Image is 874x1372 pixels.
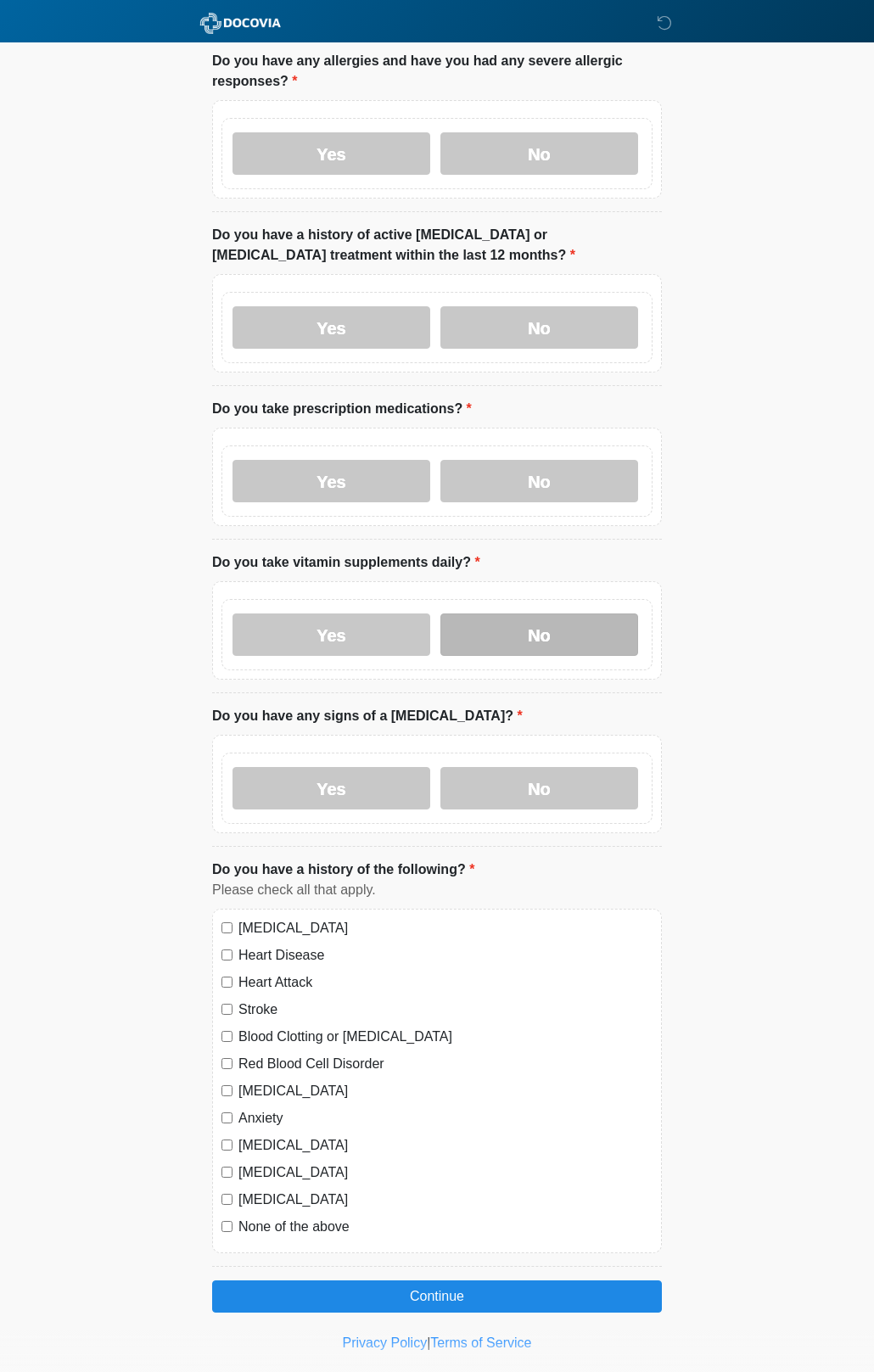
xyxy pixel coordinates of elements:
[221,1140,233,1151] input: [MEDICAL_DATA]
[238,972,653,993] label: Heart Attack
[212,880,662,900] div: Please check all that apply.
[221,1085,233,1096] input: [MEDICAL_DATA]
[233,460,430,502] label: Yes
[343,1336,428,1350] a: Privacy Policy
[440,306,638,349] label: No
[212,706,523,726] label: Do you have any signs of a [MEDICAL_DATA]?
[238,1162,653,1183] label: [MEDICAL_DATA]
[440,767,638,809] label: No
[221,1194,233,1205] input: [MEDICAL_DATA]
[440,613,638,656] label: No
[238,945,653,966] label: Heart Disease
[238,918,653,938] label: [MEDICAL_DATA]
[221,1004,233,1015] input: Stroke
[221,977,233,988] input: Heart Attack
[430,1336,531,1350] a: Terms of Service
[212,399,472,419] label: Do you take prescription medications?
[238,1217,653,1237] label: None of the above
[212,225,662,266] label: Do you have a history of active [MEDICAL_DATA] or [MEDICAL_DATA] treatment within the last 12 mon...
[212,1280,662,1313] button: Continue
[233,613,430,656] label: Yes
[440,132,638,175] label: No
[221,949,233,960] input: Heart Disease
[212,860,474,880] label: Do you have a history of the following?
[221,1221,233,1232] input: None of the above
[221,1167,233,1178] input: [MEDICAL_DATA]
[427,1336,430,1350] a: |
[238,1190,653,1210] label: [MEDICAL_DATA]
[233,306,430,349] label: Yes
[238,1000,653,1020] label: Stroke
[440,460,638,502] label: No
[195,13,286,34] img: ABC Med Spa- GFEase Logo
[221,1112,233,1123] input: Anxiety
[221,1031,233,1042] input: Blood Clotting or [MEDICAL_DATA]
[238,1054,653,1074] label: Red Blood Cell Disorder
[221,922,233,933] input: [MEDICAL_DATA]
[212,552,480,573] label: Do you take vitamin supplements daily?
[238,1081,653,1101] label: [MEDICAL_DATA]
[238,1135,653,1156] label: [MEDICAL_DATA]
[233,767,430,809] label: Yes
[238,1027,653,1047] label: Blood Clotting or [MEDICAL_DATA]
[233,132,430,175] label: Yes
[212,51,662,92] label: Do you have any allergies and have you had any severe allergic responses?
[221,1058,233,1069] input: Red Blood Cell Disorder
[238,1108,653,1128] label: Anxiety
